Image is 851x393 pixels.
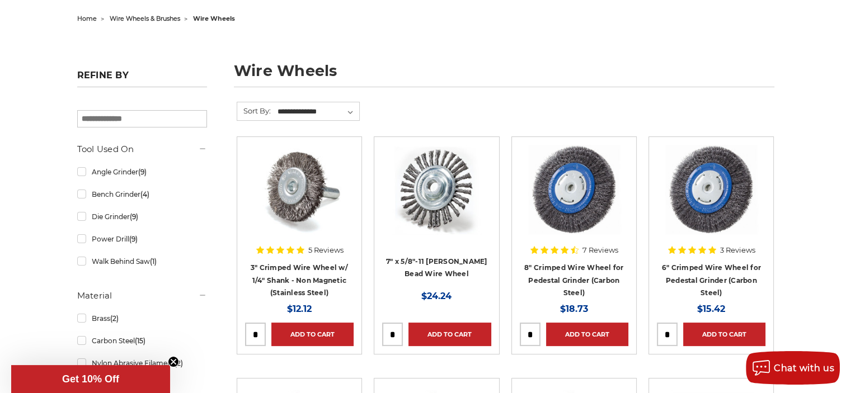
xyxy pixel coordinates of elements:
[392,145,481,234] img: 7" x 5/8"-11 Stringer Bead Wire Wheel
[129,235,137,243] span: (9)
[140,190,149,198] span: (4)
[276,103,359,120] select: Sort By:
[582,247,618,254] span: 7 Reviews
[77,309,207,328] a: Brass
[110,314,118,323] span: (2)
[308,247,344,254] span: 5 Reviews
[774,363,834,373] span: Chat with us
[245,145,354,253] a: Crimped Wire Wheel with Shank Non Magnetic
[62,373,119,385] span: Get 10% Off
[271,323,354,346] a: Add to Cart
[664,145,758,234] img: 6" Crimped Wire Wheel for Pedestal Grinder
[77,353,207,373] a: Nylon Abrasive Filament
[77,207,207,226] a: Die Grinder
[77,331,207,351] a: Carbon Steel
[168,356,179,367] button: Close teaser
[77,143,207,156] h5: Tool Used On
[77,162,207,182] a: Angle Grinder
[77,229,207,249] a: Power Drill
[524,263,623,297] a: 8" Crimped Wire Wheel for Pedestal Grinder (Carbon Steel)
[77,70,207,87] h5: Refine by
[11,365,170,393] div: Get 10% OffClose teaser
[149,257,156,266] span: (1)
[657,145,765,253] a: 6" Crimped Wire Wheel for Pedestal Grinder
[138,168,146,176] span: (9)
[129,212,138,221] span: (9)
[662,263,761,297] a: 6" Crimped Wire Wheel for Pedestal Grinder (Carbon Steel)
[546,323,628,346] a: Add to Cart
[77,184,207,204] a: Bench Grinder
[234,63,774,87] h1: wire wheels
[287,304,312,314] span: $12.12
[77,15,97,22] a: home
[520,145,628,253] a: 8" Crimped Wire Wheel for Pedestal Grinder
[386,257,487,278] a: 7" x 5/8"-11 [PERSON_NAME] Bead Wire Wheel
[77,289,207,302] h5: Material
[77,252,207,271] a: Walk Behind Saw
[382,145,491,253] a: 7" x 5/8"-11 Stringer Bead Wire Wheel
[251,263,348,297] a: 3" Crimped Wire Wheel w/ 1/4" Shank - Non Magnetic (Stainless Steel)
[110,15,180,22] a: wire wheels & brushes
[560,304,588,314] span: $18.73
[697,304,725,314] span: $15.42
[421,291,452,301] span: $24.24
[720,247,755,254] span: 3 Reviews
[746,351,840,385] button: Chat with us
[527,145,621,234] img: 8" Crimped Wire Wheel for Pedestal Grinder
[683,323,765,346] a: Add to Cart
[255,145,344,234] img: Crimped Wire Wheel with Shank Non Magnetic
[193,15,235,22] span: wire wheels
[134,337,145,345] span: (15)
[408,323,491,346] a: Add to Cart
[237,102,271,119] label: Sort By:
